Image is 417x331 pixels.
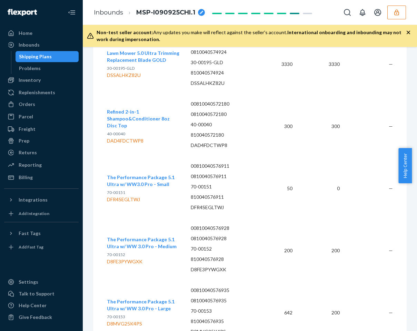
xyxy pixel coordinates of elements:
[19,244,43,250] div: Add Fast Tag
[191,318,258,325] p: 810040576935
[191,256,258,263] p: 810040576928
[191,266,258,273] p: D8FE3PYWGXK
[4,242,79,253] a: Add Fast Tag
[19,314,52,321] div: Give Feedback
[19,101,35,108] div: Orders
[19,30,32,37] div: Home
[19,41,40,48] div: Inbounds
[97,29,406,43] div: Any updates you make will reflect against the seller's account.
[298,157,346,220] td: 0
[398,148,412,183] button: Help Center
[136,8,195,17] span: MSP-I090925CHI.1
[19,290,54,297] div: Talk to Support
[107,109,170,128] span: Refined 2-in-1 Shampoo&Conditioner 8oz Disc Top
[371,6,385,19] button: Open account menu
[107,190,125,195] span: 70-00151
[191,142,258,149] p: DAD4FDCTWP8
[191,59,258,66] p: 30-00195-GLD
[97,29,153,35] span: Non-test seller account:
[19,230,41,237] div: Fast Tags
[19,211,49,216] div: Add Integration
[191,194,258,201] p: 810040576911
[107,196,180,203] div: DFR4SEGLTWJ
[19,149,37,156] div: Returns
[19,162,42,168] div: Reporting
[107,50,180,64] button: Lawn Mower 5.0 Ultra Trimming Replacement Blade GOLD
[191,235,258,242] p: 0810040576928
[107,298,180,312] button: The Performance Package 5.1 Ultra w/ WW 3.0 Pro - Large
[88,2,210,23] ol: breadcrumbs
[107,299,175,311] span: The Performance Package 5.1 Ultra w/ WW 3.0 Pro - Large
[16,63,79,74] a: Problems
[4,39,79,50] a: Inbounds
[4,288,79,299] a: Talk to Support
[19,126,36,133] div: Freight
[389,247,393,253] span: —
[191,245,258,252] p: 70-00152
[389,185,393,191] span: —
[8,9,37,16] img: Flexport logo
[4,28,79,39] a: Home
[19,65,41,72] div: Problems
[191,204,258,211] p: DFR4SEGLTWJ
[19,113,33,120] div: Parcel
[107,108,180,129] button: Refined 2-in-1 Shampoo&Conditioner 8oz Disc Top
[191,163,258,169] p: 00810040576911
[107,50,179,63] span: Lawn Mower 5.0 Ultra Trimming Replacement Blade GOLD
[19,279,38,285] div: Settings
[19,89,55,96] div: Replenishments
[19,53,52,60] div: Shipping Plans
[191,111,258,118] p: 0810040572180
[107,72,180,79] div: DSSALHKZ82U
[94,9,123,16] a: Inbounds
[191,132,258,138] p: 810040572180
[4,300,79,311] a: Help Center
[19,137,29,144] div: Prep
[191,183,258,190] p: 70-00151
[4,124,79,135] a: Freight
[19,174,33,181] div: Billing
[264,157,298,220] td: 50
[264,220,298,282] td: 200
[107,252,125,257] span: 70-00152
[107,174,180,188] button: The Performance Package 5.1 Ultra w/ WW3.0 Pro - Small
[4,276,79,288] a: Settings
[191,80,258,87] p: DSSALHKZ82U
[4,194,79,205] button: Integrations
[16,51,79,62] a: Shipping Plans
[19,302,47,309] div: Help Center
[264,95,298,157] td: 300
[107,236,177,249] span: The Performance Package 5.1 Ultra w/ WW 3.0 Pro - Medium
[298,220,346,282] td: 200
[4,147,79,158] a: Returns
[191,69,258,76] p: 810040574924
[191,287,258,294] p: 00810040576935
[191,121,258,128] p: 40-00040
[107,66,135,71] span: 30-00195-GLD
[389,310,393,315] span: —
[65,6,79,19] button: Close Navigation
[264,33,298,95] td: 3330
[4,172,79,183] a: Billing
[191,308,258,314] p: 70-00153
[4,208,79,219] a: Add Integration
[4,228,79,239] button: Fast Tags
[107,174,175,187] span: The Performance Package 5.1 Ultra w/ WW3.0 Pro - Small
[340,6,354,19] button: Open Search Box
[298,33,346,95] td: 3330
[19,196,48,203] div: Integrations
[107,258,180,265] div: D8FE3PYWGXK
[4,135,79,146] a: Prep
[107,314,125,319] span: 70-00153
[389,61,393,67] span: —
[298,95,346,157] td: 300
[356,6,369,19] button: Open notifications
[107,137,180,144] div: DAD4FDCTWP8
[389,123,393,129] span: —
[191,100,258,107] p: 00810040572180
[4,87,79,98] a: Replenishments
[4,75,79,86] a: Inventory
[107,131,125,136] span: 40-00040
[191,49,258,56] p: 0810040574924
[107,320,180,327] div: D8MVG25K4PS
